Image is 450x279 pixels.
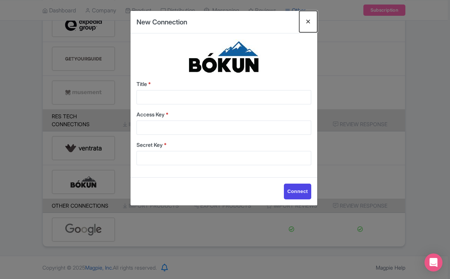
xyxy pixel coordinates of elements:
h4: New Connection [136,17,187,27]
input: Connect [284,184,311,199]
img: bokun-4a6bef7346ce47292b7c560ca409b5cd.jpg [168,39,280,77]
button: Close [299,11,317,32]
span: Title [136,81,147,87]
span: Secret Key [136,142,163,148]
div: Open Intercom Messenger [424,253,442,271]
span: Access Key [136,111,165,118]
